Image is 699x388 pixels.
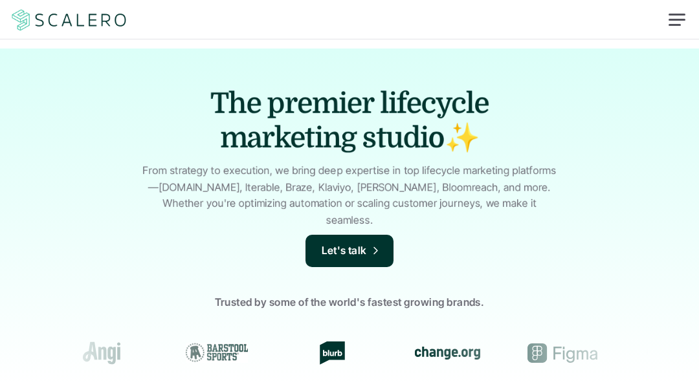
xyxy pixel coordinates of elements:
img: Scalero company logotype [10,8,129,32]
p: From strategy to execution, we bring deep expertise in top lifecycle marketing platforms—[DOMAIN_... [139,162,560,228]
p: Let's talk [322,242,367,259]
a: Let's talk [305,235,394,267]
h1: The premier lifecycle marketing studio✨ [201,87,498,156]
